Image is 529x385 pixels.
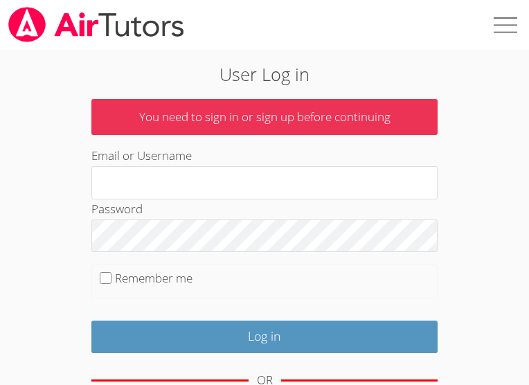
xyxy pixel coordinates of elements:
label: Remember me [115,270,192,286]
img: airtutors_banner-c4298cdbf04f3fff15de1276eac7730deb9818008684d7c2e4769d2f7ddbe033.png [7,7,186,42]
p: You need to sign in or sign up before continuing [91,99,438,136]
label: Email or Username [91,147,192,163]
input: Log in [91,321,438,353]
h2: User Log in [74,61,455,87]
label: Password [91,201,143,217]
